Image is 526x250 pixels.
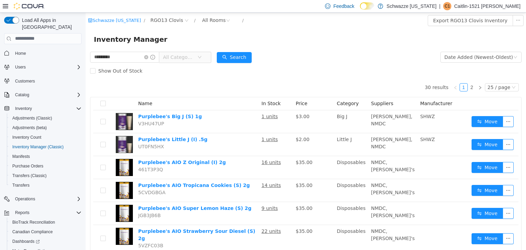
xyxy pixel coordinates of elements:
[10,133,44,141] a: Inventory Count
[286,101,327,114] span: [PERSON_NAME], NMDC
[210,124,224,129] span: $2.00
[439,2,441,10] p: |
[10,172,82,180] span: Transfers (Classic)
[116,2,140,13] div: All Rooms
[15,196,35,202] span: Operations
[368,73,372,77] i: icon: left
[12,183,29,188] span: Transfers
[417,126,428,137] button: icon: ellipsis
[7,171,84,180] button: Transfers (Classic)
[7,180,84,190] button: Transfers
[10,124,82,132] span: Adjustments (beta)
[249,121,283,143] td: Little J
[176,88,195,93] span: In Stock
[339,71,363,79] li: 30 results
[417,195,428,206] button: icon: ellipsis
[386,221,417,232] button: icon: swapMove
[53,131,78,137] span: UT0FN5HX
[109,5,110,10] span: /
[53,170,164,175] a: Purplebee's AIO Tropicana Cookies (S) 2g
[390,71,399,79] li: Next Page
[1,62,84,72] button: Users
[417,103,428,114] button: icon: ellipsis
[176,170,196,175] u: 14 units
[12,91,82,99] span: Catalog
[10,162,82,170] span: Purchase Orders
[417,149,428,160] button: icon: ellipsis
[249,143,283,166] td: Disposables
[53,101,116,107] a: Purplebee's Big J (S) 1g
[12,49,29,58] a: Home
[53,216,170,228] a: Purplebee's AIO Strawberry Sour Diesel (S) 2g
[12,239,40,244] span: Dashboards
[249,189,283,212] td: Disposables
[12,195,38,203] button: Operations
[10,237,42,246] a: Dashboards
[7,237,84,246] a: Dashboards
[30,215,47,232] img: Purplebee's AIO Strawberry Sour Diesel (S) 2g hero shot
[30,192,47,209] img: Purplebee's AIO Super Lemon Haze (S) 2g hero shot
[7,133,84,142] button: Inventory Count
[12,125,47,130] span: Adjustments (beta)
[112,42,116,47] i: icon: down
[156,5,158,10] span: /
[12,104,35,113] button: Inventory
[1,48,84,58] button: Home
[427,2,438,13] button: icon: ellipsis
[445,2,450,10] span: C1
[7,113,84,123] button: Adjustments (Classic)
[12,154,30,159] span: Manifests
[382,71,390,79] li: 2
[176,147,196,152] u: 16 units
[386,195,417,206] button: icon: swapMove
[15,106,32,111] span: Inventory
[12,63,82,71] span: Users
[53,154,78,160] span: 461T3P3Q
[251,88,273,93] span: Category
[12,63,28,71] button: Users
[10,237,82,246] span: Dashboards
[12,195,82,203] span: Operations
[386,103,417,114] button: icon: swapMove
[12,135,41,140] span: Inventory Count
[386,149,417,160] button: icon: swapMove
[14,3,45,10] img: Cova
[53,230,78,236] span: 5VZFC03B
[15,92,29,98] span: Catalog
[10,114,55,122] a: Adjustments (Classic)
[10,228,55,236] a: Canadian Compliance
[359,39,427,50] div: Date Added (Newest-Oldest)
[53,200,75,205] span: JGB3JB6B
[65,4,98,11] span: RGO13 Clovis
[10,162,46,170] a: Purchase Orders
[286,147,329,160] span: NMDC, [PERSON_NAME]'s
[417,172,428,183] button: icon: ellipsis
[7,227,84,237] button: Canadian Compliance
[333,3,354,10] span: Feedback
[10,124,50,132] a: Adjustments (beta)
[59,42,63,47] i: icon: close-circle
[383,71,390,78] a: 2
[417,221,428,232] button: icon: ellipsis
[10,218,58,226] a: BioTrack Reconciliation
[1,104,84,113] button: Inventory
[53,124,122,129] a: Purplebee's Little J (I) .5g
[1,194,84,204] button: Operations
[335,101,349,107] span: SHWZ
[12,77,38,85] a: Customers
[374,71,382,79] li: 1
[10,218,82,226] span: BioTrack Reconciliation
[15,51,26,56] span: Home
[30,100,47,117] img: Purplebee's Big J (S) 1g hero shot
[210,193,227,198] span: $35.00
[10,152,82,161] span: Manifests
[1,90,84,100] button: Catalog
[386,172,417,183] button: icon: swapMove
[10,172,49,180] a: Transfers (Classic)
[402,71,425,78] div: 25 / page
[386,126,417,137] button: icon: swapMove
[10,143,66,151] a: Inventory Manager (Classic)
[10,133,82,141] span: Inventory Count
[249,212,283,240] td: Disposables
